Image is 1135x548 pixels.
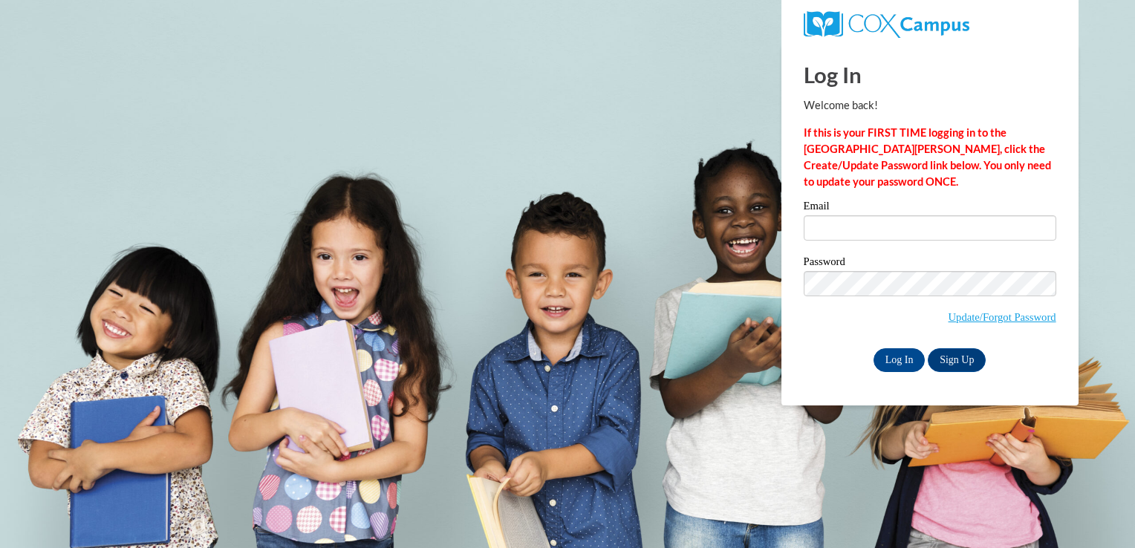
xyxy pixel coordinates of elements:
input: Log In [874,348,926,372]
h1: Log In [804,59,1056,90]
label: Email [804,200,1056,215]
strong: If this is your FIRST TIME logging in to the [GEOGRAPHIC_DATA][PERSON_NAME], click the Create/Upd... [804,126,1051,188]
p: Welcome back! [804,97,1056,114]
a: COX Campus [804,17,969,30]
img: COX Campus [804,11,969,38]
a: Update/Forgot Password [949,311,1056,323]
a: Sign Up [928,348,986,372]
label: Password [804,256,1056,271]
